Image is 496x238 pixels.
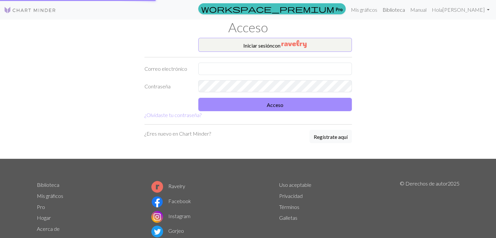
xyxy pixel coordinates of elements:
[198,3,346,14] a: Pro
[243,42,272,49] font: Iniciar sesión
[408,3,429,16] a: Manual
[151,198,191,204] a: Facebook
[201,4,334,13] span: workspace_premium
[198,38,352,52] button: Iniciar sesióncon
[429,3,492,16] a: Hola[PERSON_NAME]
[37,226,60,232] a: Acerca de
[151,211,163,223] img: Logotipo de Instagram
[348,3,380,16] a: Mis gráficos
[151,196,163,208] img: Logotipo de Facebook
[37,204,45,210] a: Pro
[443,7,485,13] font: [PERSON_NAME]
[279,193,303,199] a: Privacidad
[168,228,184,234] font: Gorjeo
[272,42,280,49] font: con
[351,7,377,13] font: Mis gráficos
[4,6,56,14] img: Logo
[151,181,163,193] img: Logotipo de Ravelry
[336,6,343,12] font: Pro
[314,134,348,140] font: Regístrate aquí
[267,102,283,108] font: Acceso
[144,66,187,72] font: Correo electrónico
[37,193,63,199] a: Mis gráficos
[151,226,163,237] img: Logotipo de Twitter
[383,7,405,13] font: Biblioteca
[432,7,443,13] font: Hola
[309,130,352,143] button: Regístrate aquí
[281,40,307,48] img: Ravelry
[279,215,297,221] a: Galletas
[168,198,191,204] font: Facebook
[399,180,447,186] font: © Derechos de autor
[279,182,311,188] a: Uso aceptable
[410,7,427,13] font: Manual
[151,213,190,219] a: Instagram
[228,20,268,35] font: Acceso
[447,180,459,186] font: 2025
[144,83,171,89] font: Contraseña
[37,215,51,221] a: Hogar
[144,130,211,137] font: ¿Eres nuevo en Chart Minder?
[168,213,190,219] font: Instagram
[151,183,185,189] a: Ravelry
[168,183,185,189] font: Ravelry
[380,3,408,16] a: Biblioteca
[144,112,202,118] a: ¿Olvidaste tu contraseña?
[198,98,352,111] button: Acceso
[37,182,59,188] a: Biblioteca
[279,204,299,210] a: Términos
[151,228,184,234] a: Gorjeo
